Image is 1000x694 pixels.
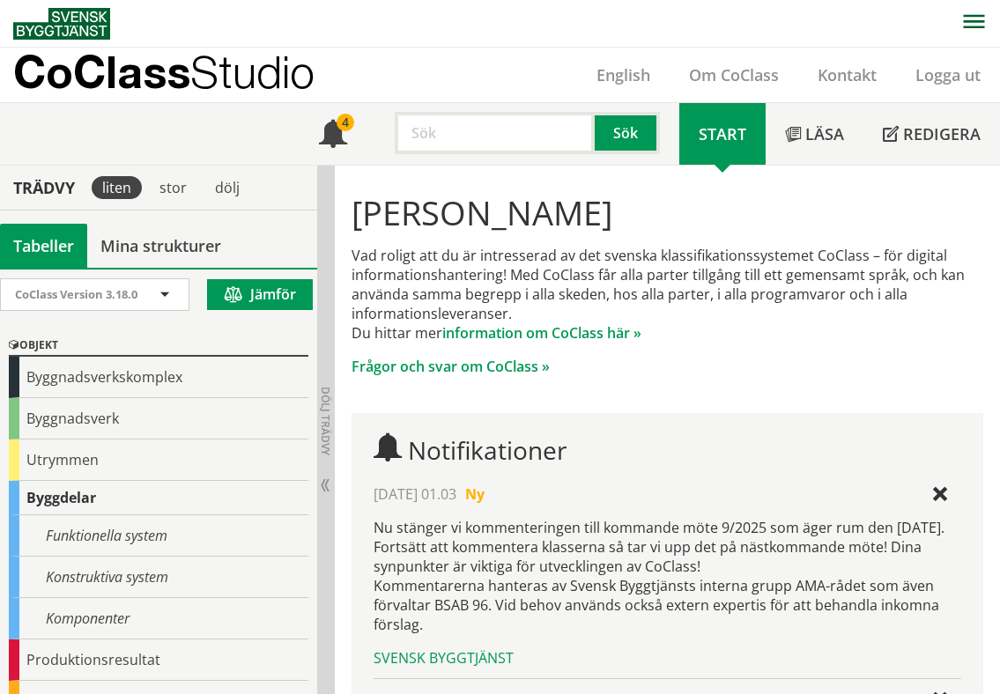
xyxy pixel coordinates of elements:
a: CoClassStudio [13,48,352,102]
input: Sök [395,112,595,154]
div: Svensk Byggtjänst [374,648,961,668]
p: Nu stänger vi kommenteringen till kommande möte 9/2025 som äger rum den [DATE]. Fortsätt att komm... [374,518,961,634]
a: information om CoClass här » [442,323,641,343]
div: 4 [337,114,354,131]
a: Logga ut [896,64,1000,85]
img: Svensk Byggtjänst [13,8,110,40]
div: Utrymmen [9,439,308,481]
div: Byggdelar [9,481,308,515]
a: Start [679,103,766,165]
a: Redigera [863,103,1000,165]
span: Redigera [903,123,981,144]
p: CoClass [13,62,315,82]
button: Sök [595,112,660,154]
a: Frågor och svar om CoClass » [352,357,550,376]
span: Dölj trädvy [318,387,333,455]
span: Läsa [805,123,844,144]
div: dölj [204,176,250,199]
button: Jämför [207,279,313,310]
a: Kontakt [798,64,896,85]
div: liten [92,176,142,199]
h1: [PERSON_NAME] [352,193,983,232]
span: Ny [465,484,485,504]
a: Om CoClass [670,64,798,85]
span: [DATE] 01.03 [374,484,456,504]
div: Byggnadsverk [9,398,308,439]
span: Studio [190,46,315,98]
div: stor [149,176,197,199]
span: Notifikationer [408,433,567,467]
a: 4 [300,103,367,165]
span: Notifikationer [319,122,347,150]
p: Vad roligt att du är intresserad av det svenska klassifikationssystemet CoClass – för digital inf... [352,246,983,343]
span: CoClass Version 3.18.0 [15,286,137,302]
div: Objekt [9,336,308,357]
div: Konstruktiva system [9,557,308,598]
span: Start [699,123,746,144]
div: Byggnadsverkskomplex [9,357,308,398]
div: Trädvy [4,178,85,197]
a: Läsa [766,103,863,165]
div: Produktionsresultat [9,639,308,681]
a: Mina strukturer [87,224,234,268]
div: Komponenter [9,598,308,639]
div: Funktionella system [9,515,308,557]
a: English [577,64,670,85]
